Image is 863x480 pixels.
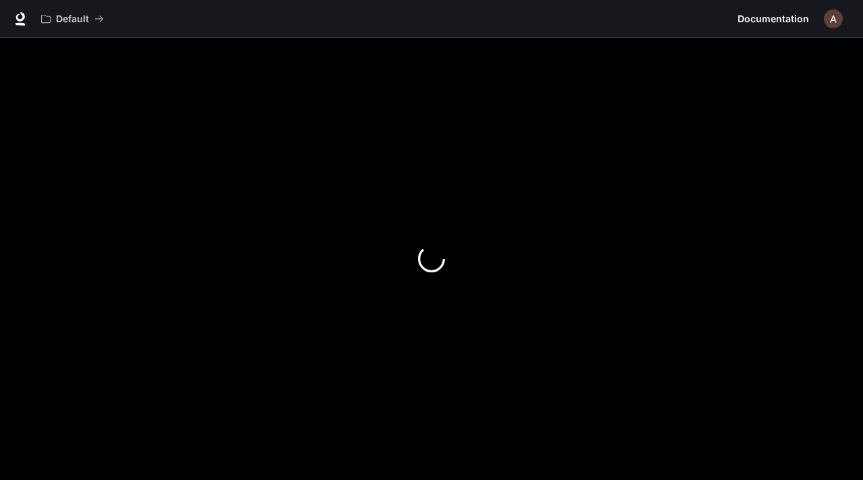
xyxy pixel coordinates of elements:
[732,5,814,32] a: Documentation
[820,5,847,32] button: User avatar
[824,9,843,28] img: User avatar
[35,5,110,32] button: All workspaces
[56,13,89,25] p: Default
[738,11,809,28] span: Documentation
